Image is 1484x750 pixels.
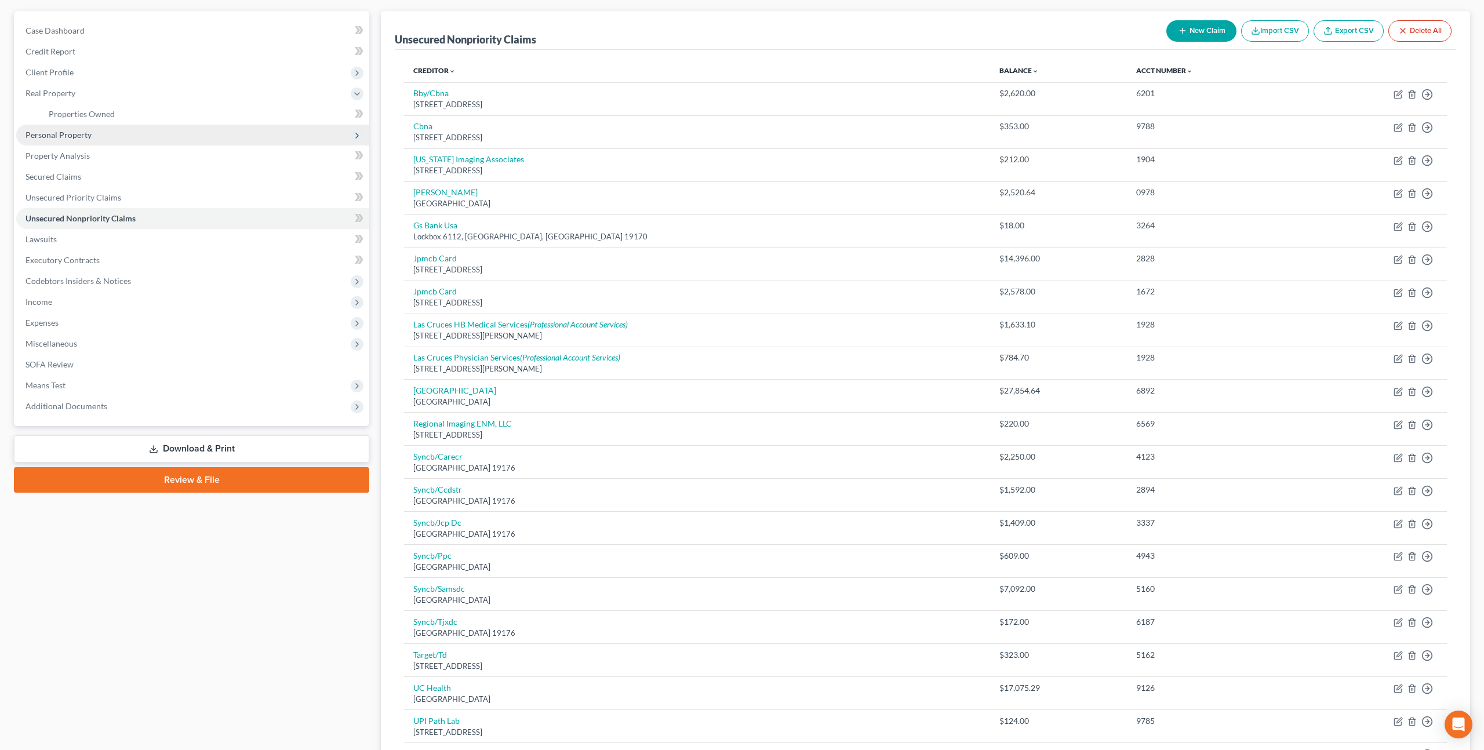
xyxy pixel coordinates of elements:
div: 6892 [1136,385,1292,396]
div: 9785 [1136,715,1292,727]
i: expand_more [449,68,456,75]
span: Secured Claims [26,172,81,181]
div: [GEOGRAPHIC_DATA] 19176 [413,463,981,474]
a: Syncb/Ppc [413,551,452,560]
a: Syncb/Samsdc [413,584,465,594]
div: [GEOGRAPHIC_DATA] [413,562,981,573]
span: Income [26,297,52,307]
div: [STREET_ADDRESS] [413,297,981,308]
div: [STREET_ADDRESS] [413,264,981,275]
a: Case Dashboard [16,20,369,41]
div: [STREET_ADDRESS] [413,132,981,143]
div: $14,396.00 [999,253,1118,264]
div: [GEOGRAPHIC_DATA] 19176 [413,529,981,540]
button: Delete All [1388,20,1452,42]
span: Case Dashboard [26,26,85,35]
div: Unsecured Nonpriority Claims [395,32,536,46]
div: 0978 [1136,187,1292,198]
a: [PERSON_NAME] [413,187,478,197]
div: 3264 [1136,220,1292,231]
div: [STREET_ADDRESS] [413,429,981,440]
div: [GEOGRAPHIC_DATA] 19176 [413,628,981,639]
a: Target/Td [413,650,447,660]
div: $1,592.00 [999,484,1118,496]
div: [GEOGRAPHIC_DATA] [413,694,981,705]
div: [GEOGRAPHIC_DATA] 19176 [413,496,981,507]
span: Properties Owned [49,109,115,119]
div: [GEOGRAPHIC_DATA] [413,198,981,209]
div: 5162 [1136,649,1292,661]
a: Creditorexpand_more [413,66,456,75]
div: $7,092.00 [999,583,1118,595]
a: Review & File [14,467,369,493]
a: SOFA Review [16,354,369,375]
a: Unsecured Nonpriority Claims [16,208,369,229]
div: [GEOGRAPHIC_DATA] [413,396,981,407]
span: Credit Report [26,46,75,56]
div: 2828 [1136,253,1292,264]
span: Client Profile [26,67,74,77]
span: Means Test [26,380,66,390]
div: 6187 [1136,616,1292,628]
div: $2,620.00 [999,88,1118,99]
div: $353.00 [999,121,1118,132]
div: $220.00 [999,418,1118,429]
a: Credit Report [16,41,369,62]
a: Jpmcb Card [413,253,457,263]
a: Syncb/Ccdstr [413,485,462,494]
button: Import CSV [1241,20,1309,42]
div: $784.70 [999,352,1118,363]
a: Syncb/Tjxdc [413,617,457,627]
i: expand_more [1032,68,1039,75]
a: Executory Contracts [16,250,369,271]
div: 5160 [1136,583,1292,595]
a: Lawsuits [16,229,369,250]
div: $27,854.64 [999,385,1118,396]
div: [STREET_ADDRESS] [413,99,981,110]
a: UC Health [413,683,451,693]
a: Export CSV [1314,20,1384,42]
span: Miscellaneous [26,338,77,348]
div: 6569 [1136,418,1292,429]
span: Expenses [26,318,59,327]
div: [STREET_ADDRESS][PERSON_NAME] [413,363,981,374]
div: $18.00 [999,220,1118,231]
div: $1,633.10 [999,319,1118,330]
a: Balanceexpand_more [999,66,1039,75]
div: 4943 [1136,550,1292,562]
a: UPI Path Lab [413,716,460,726]
a: [US_STATE] Imaging Associates [413,154,524,164]
span: Unsecured Nonpriority Claims [26,213,136,223]
button: New Claim [1166,20,1236,42]
a: Cbna [413,121,432,131]
div: $323.00 [999,649,1118,661]
a: Acct Numberexpand_more [1136,66,1193,75]
span: Lawsuits [26,234,57,244]
a: Secured Claims [16,166,369,187]
a: Bby/Cbna [413,88,449,98]
i: expand_more [1186,68,1193,75]
div: 6201 [1136,88,1292,99]
span: Personal Property [26,130,92,140]
a: Syncb/Carecr [413,452,463,461]
a: Properties Owned [39,104,369,125]
div: [GEOGRAPHIC_DATA] [413,595,981,606]
a: [GEOGRAPHIC_DATA] [413,385,496,395]
div: 2894 [1136,484,1292,496]
span: Codebtors Insiders & Notices [26,276,131,286]
div: Open Intercom Messenger [1445,711,1472,738]
a: Jpmcb Card [413,286,457,296]
div: 1928 [1136,352,1292,363]
a: Las Cruces HB Medical Services(Professional Account Services) [413,319,628,329]
div: $2,578.00 [999,286,1118,297]
div: 9788 [1136,121,1292,132]
i: (Professional Account Services) [528,319,628,329]
div: 3337 [1136,517,1292,529]
div: 1672 [1136,286,1292,297]
div: 9126 [1136,682,1292,694]
div: $212.00 [999,154,1118,165]
div: [STREET_ADDRESS][PERSON_NAME] [413,330,981,341]
div: [STREET_ADDRESS] [413,661,981,672]
div: $1,409.00 [999,517,1118,529]
a: Download & Print [14,435,369,463]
